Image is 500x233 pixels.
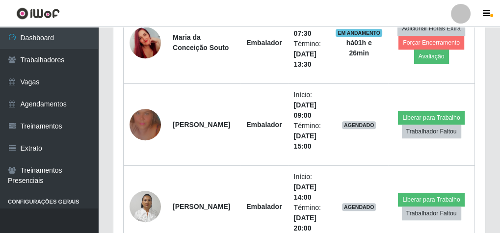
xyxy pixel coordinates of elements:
[346,39,372,57] strong: há 01 h e 26 min
[294,39,324,70] li: Término:
[294,183,316,201] time: [DATE] 14:00
[398,36,464,50] button: Forçar Encerramento
[402,125,461,138] button: Trabalhador Faltou
[246,203,282,210] strong: Embalador
[246,121,282,129] strong: Embalador
[173,33,229,52] strong: Maria da Conceição Souto
[294,214,316,232] time: [DATE] 20:00
[398,111,464,125] button: Liberar para Trabalho
[294,50,316,68] time: [DATE] 13:30
[173,203,230,210] strong: [PERSON_NAME]
[342,121,376,129] span: AGENDADO
[294,90,324,121] li: Início:
[414,50,449,63] button: Avaliação
[402,207,461,220] button: Trabalhador Faltou
[397,22,465,35] button: Adicionar Horas Extra
[294,132,316,150] time: [DATE] 15:00
[336,29,382,37] span: EM ANDAMENTO
[294,121,324,152] li: Término:
[16,7,60,20] img: CoreUI Logo
[342,203,376,211] span: AGENDADO
[130,15,161,71] img: 1746815738665.jpeg
[398,193,464,207] button: Liberar para Trabalho
[173,121,230,129] strong: [PERSON_NAME]
[130,185,161,227] img: 1675303307649.jpeg
[130,97,161,153] img: 1750247138139.jpeg
[294,172,324,203] li: Início:
[294,101,316,119] time: [DATE] 09:00
[246,39,282,47] strong: Embalador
